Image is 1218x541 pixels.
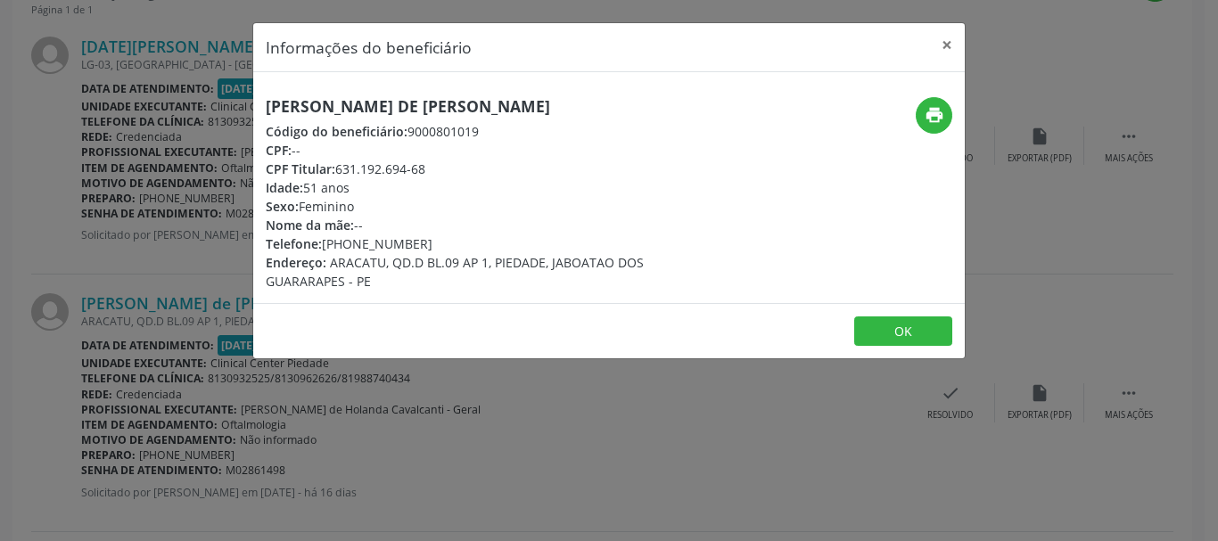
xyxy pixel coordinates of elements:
[266,235,322,252] span: Telefone:
[266,160,335,177] span: CPF Titular:
[266,217,354,234] span: Nome da mãe:
[266,179,303,196] span: Idade:
[266,36,472,59] h5: Informações do beneficiário
[854,316,952,347] button: OK
[266,141,715,160] div: --
[266,97,715,116] h5: [PERSON_NAME] de [PERSON_NAME]
[266,254,644,290] span: ARACATU, QD.D BL.09 AP 1, PIEDADE, JABOATAO DOS GUARARAPES - PE
[266,178,715,197] div: 51 anos
[266,197,715,216] div: Feminino
[266,160,715,178] div: 631.192.694-68
[916,97,952,134] button: print
[925,105,944,125] i: print
[266,142,292,159] span: CPF:
[266,198,299,215] span: Sexo:
[929,23,965,67] button: Close
[266,216,715,234] div: --
[266,254,326,271] span: Endereço:
[266,123,407,140] span: Código do beneficiário:
[266,234,715,253] div: [PHONE_NUMBER]
[266,122,715,141] div: 9000801019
